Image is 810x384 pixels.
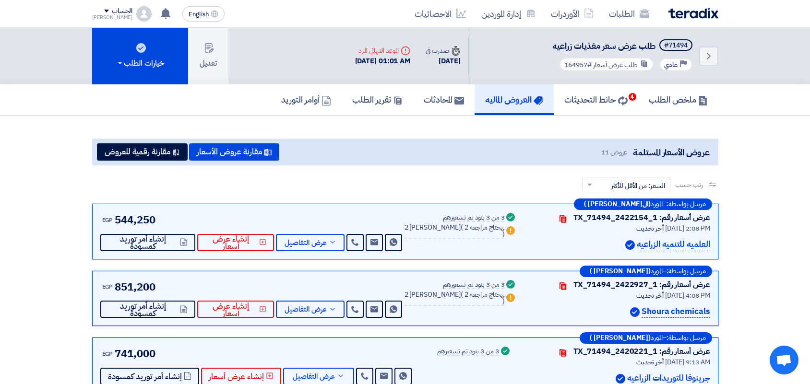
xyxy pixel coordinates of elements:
[616,374,625,384] img: Verified Account
[651,268,663,275] span: المورد
[188,28,228,84] button: تعديل
[502,296,505,306] span: )
[651,201,663,208] span: المورد
[100,301,195,318] button: إنشاء أمر توريد كمسودة
[407,2,474,25] a: الاحصائيات
[92,28,188,84] button: خيارات الطلب
[590,335,651,341] b: ([PERSON_NAME] )
[552,39,655,52] span: طلب عرض سعر مغذيات زراعيه
[636,223,664,233] span: أخر تحديث
[108,373,182,380] span: إنشاء أمر توريد كمسودة
[474,2,543,25] a: إدارة الموردين
[574,198,712,210] div: –
[182,6,225,22] button: English
[271,84,342,115] a: أوامر التوريد
[413,84,475,115] a: المحادثات
[293,373,335,380] span: عرض التفاصيل
[601,147,627,157] span: عروض 11
[285,239,327,246] span: عرض التفاصيل
[136,6,152,22] img: profile_test.png
[625,240,635,250] img: Verified Account
[667,268,706,275] span: مرسل بواسطة:
[475,84,554,115] a: العروض الماليه
[584,201,651,208] b: (ال[PERSON_NAME] )
[189,11,209,18] span: English
[108,235,179,250] span: إنشاء أمر توريد كمسودة
[552,39,694,53] h5: طلب عرض سعر مغذيات زراعيه
[770,346,798,374] div: Open chat
[443,281,505,289] div: 3 من 3 بنود تم تسعيرهم
[633,146,709,159] span: عروض الأسعار المستلمة
[426,46,460,56] div: صدرت في
[437,348,499,356] div: 3 من 3 بنود تم تسعيرهم
[554,84,638,115] a: حائط التحديثات4
[116,58,164,69] div: خيارات الطلب
[543,2,601,25] a: الأوردرات
[102,349,113,358] span: EGP
[564,60,592,70] span: #164957
[92,15,133,20] div: [PERSON_NAME]
[404,291,504,306] div: 2 [PERSON_NAME]
[355,56,411,67] div: [DATE] 01:01 AM
[197,301,274,318] button: إنشاء عرض أسعار
[611,181,665,191] span: السعر: من الأقل للأكثر
[276,234,345,251] button: عرض التفاصيل
[443,214,505,222] div: 3 من 3 بنود تم تسعيرهم
[636,291,664,301] span: أخر تحديث
[102,282,113,291] span: EGP
[115,279,155,295] span: 851,200
[115,346,155,361] span: 741,000
[285,306,327,313] span: عرض التفاصيل
[667,335,706,341] span: مرسل بواسطة:
[573,212,710,223] div: عرض أسعار رقم: TX_71494_2422154_1
[664,42,688,49] div: #71494
[281,94,331,105] h5: أوامر التوريد
[593,60,638,70] span: طلب عرض أسعار
[209,373,264,380] span: إنشاء عرض أسعار
[665,291,710,301] span: [DATE] 4:08 PM
[668,8,718,19] img: Teradix logo
[667,201,706,208] span: مرسل بواسطة:
[112,7,132,15] div: الحساب
[629,93,636,101] span: 4
[601,2,657,25] a: الطلبات
[205,303,258,317] span: إنشاء عرض أسعار
[651,335,663,341] span: المورد
[638,84,718,115] a: ملخص الطلب
[642,305,710,318] p: Shoura chemicals
[461,290,463,300] span: (
[590,268,651,275] b: ([PERSON_NAME] )
[424,94,464,105] h5: المحادثات
[637,238,710,251] p: العلميه للتنميه الزراعيه
[100,234,195,251] button: إنشاء أمر توريد كمسودة
[649,94,708,105] h5: ملخص الطلب
[115,212,155,228] span: 544,250
[404,224,504,239] div: 2 [PERSON_NAME]
[630,307,640,317] img: Verified Account
[564,94,628,105] h5: حائط التحديثات
[97,143,188,161] button: مقارنة رقمية للعروض
[675,180,703,190] span: رتب حسب
[426,56,460,67] div: [DATE]
[465,290,505,300] span: 2 يحتاج مراجعه,
[573,279,710,291] div: عرض أسعار رقم: TX_71494_2422927_1
[580,266,712,277] div: –
[276,301,345,318] button: عرض التفاصيل
[189,143,279,161] button: مقارنة عروض الأسعار
[352,94,403,105] h5: تقرير الطلب
[573,346,710,357] div: عرض أسعار رقم: TX_71494_2420221_1
[636,357,664,367] span: أخر تحديث
[205,235,258,250] span: إنشاء عرض أسعار
[664,60,678,70] span: عادي
[108,303,179,317] span: إنشاء أمر توريد كمسودة
[102,216,113,224] span: EGP
[665,223,710,233] span: [DATE] 2:08 PM
[355,46,411,56] div: الموعد النهائي للرد
[465,222,505,233] span: 2 يحتاج مراجعه,
[342,84,413,115] a: تقرير الطلب
[197,234,274,251] button: إنشاء عرض أسعار
[580,332,712,344] div: –
[485,94,543,105] h5: العروض الماليه
[461,222,463,233] span: (
[665,357,710,367] span: [DATE] 9:13 AM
